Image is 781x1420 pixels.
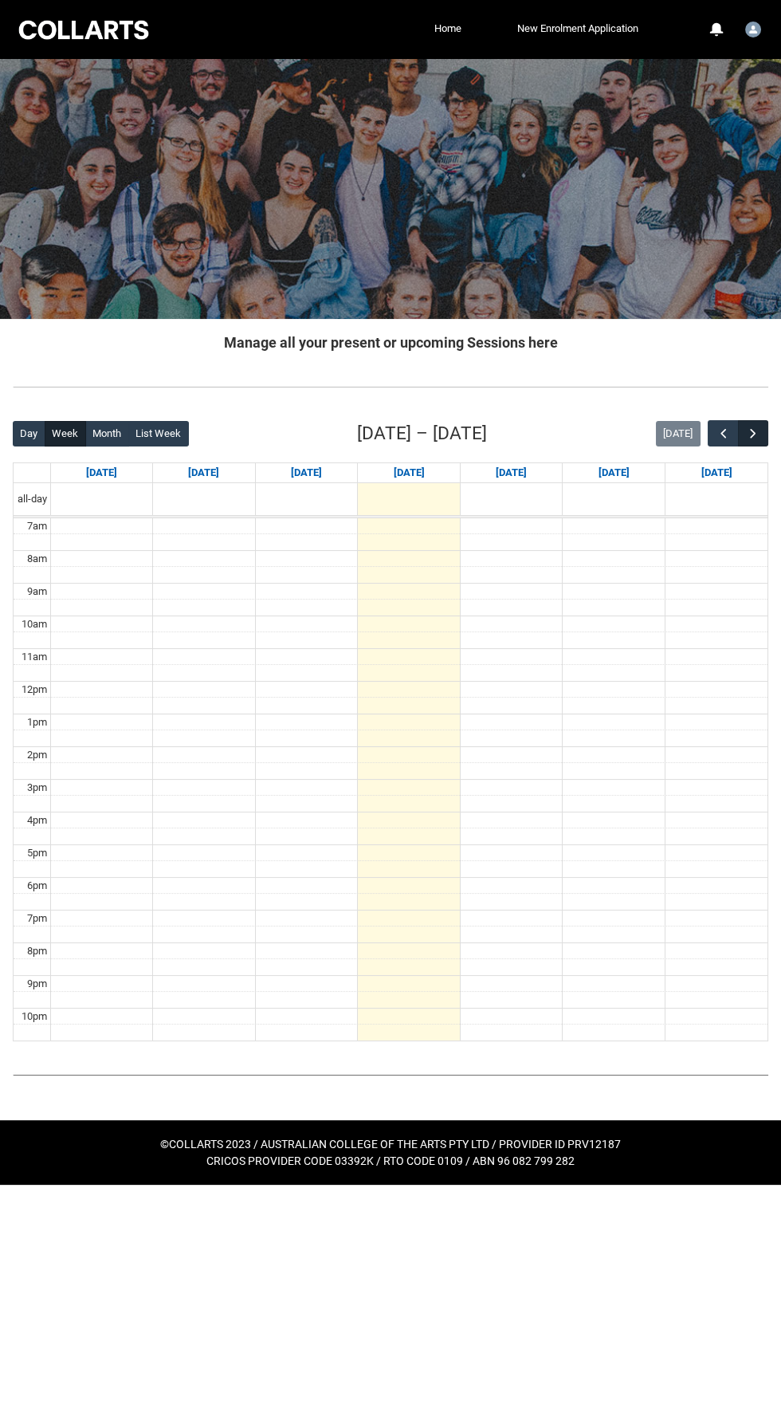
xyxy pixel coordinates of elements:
[13,1068,768,1081] img: REDU_GREY_LINE
[185,463,222,482] a: Go to September 8, 2025
[697,463,735,482] a: Go to September 13, 2025
[24,845,50,861] div: 5pm
[745,22,761,37] img: Student.harleyw2077
[288,463,325,482] a: Go to September 9, 2025
[18,616,50,632] div: 10am
[83,463,120,482] a: Go to September 7, 2025
[513,17,642,41] a: New Enrolment Application
[45,421,86,446] button: Week
[18,649,50,665] div: 11am
[390,463,427,482] a: Go to September 10, 2025
[24,976,50,992] div: 9pm
[13,332,768,353] h2: Manage all your present or upcoming Sessions here
[18,682,50,698] div: 12pm
[24,780,50,796] div: 3pm
[708,420,738,446] button: Previous Week
[24,812,50,828] div: 4pm
[656,421,701,446] button: [DATE]
[24,878,50,894] div: 6pm
[738,420,768,446] button: Next Week
[13,380,768,393] img: REDU_GREY_LINE
[13,421,45,446] button: Day
[24,747,50,763] div: 2pm
[595,463,633,482] a: Go to September 12, 2025
[18,1009,50,1025] div: 10pm
[24,911,50,926] div: 7pm
[14,491,50,507] span: all-day
[430,17,465,41] a: Home
[85,421,129,446] button: Month
[24,518,50,534] div: 7am
[24,714,50,730] div: 1pm
[24,943,50,959] div: 8pm
[24,584,50,600] div: 9am
[357,420,487,447] h2: [DATE] – [DATE]
[128,421,189,446] button: List Week
[24,551,50,567] div: 8am
[741,15,765,41] button: User Profile Student.harleyw2077
[493,463,530,482] a: Go to September 11, 2025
